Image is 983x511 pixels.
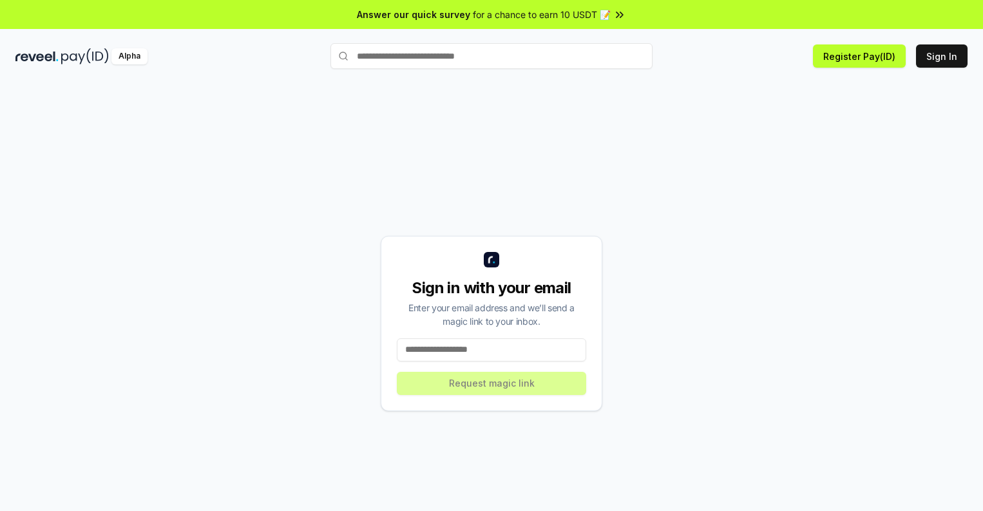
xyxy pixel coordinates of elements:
button: Register Pay(ID) [813,44,906,68]
div: Sign in with your email [397,278,586,298]
span: for a chance to earn 10 USDT 📝 [473,8,611,21]
div: Alpha [111,48,148,64]
img: reveel_dark [15,48,59,64]
img: logo_small [484,252,499,267]
span: Answer our quick survey [357,8,470,21]
div: Enter your email address and we’ll send a magic link to your inbox. [397,301,586,328]
img: pay_id [61,48,109,64]
button: Sign In [916,44,968,68]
